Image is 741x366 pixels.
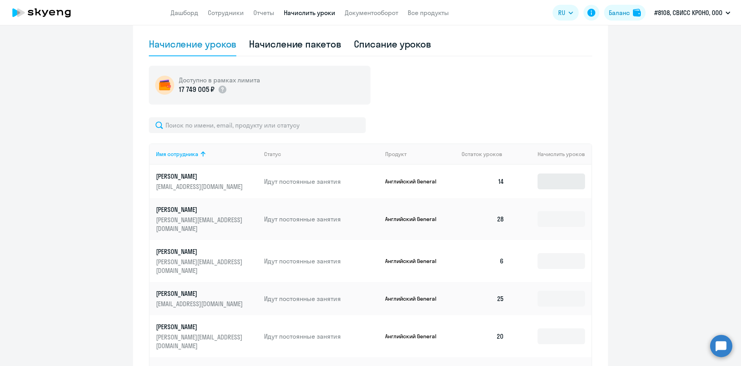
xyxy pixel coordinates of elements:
[249,38,341,50] div: Начисление пакетов
[156,247,245,256] p: [PERSON_NAME]
[462,151,511,158] div: Остаток уроков
[156,151,258,158] div: Имя сотрудника
[179,76,260,84] h5: Доступно в рамках лимита
[385,151,407,158] div: Продукт
[208,9,244,17] a: Сотрудники
[156,205,258,233] a: [PERSON_NAME][PERSON_NAME][EMAIL_ADDRESS][DOMAIN_NAME]
[171,9,198,17] a: Дашборд
[253,9,274,17] a: Отчеты
[264,257,379,265] p: Идут постоянные занятия
[156,247,258,275] a: [PERSON_NAME][PERSON_NAME][EMAIL_ADDRESS][DOMAIN_NAME]
[156,289,245,298] p: [PERSON_NAME]
[455,240,511,282] td: 6
[385,257,445,265] p: Английский General
[156,215,245,233] p: [PERSON_NAME][EMAIL_ADDRESS][DOMAIN_NAME]
[345,9,398,17] a: Документооборот
[455,165,511,198] td: 14
[654,8,722,17] p: #8108, СВИСС КРОНО, ООО
[156,205,245,214] p: [PERSON_NAME]
[650,3,734,22] button: #8108, СВИСС КРОНО, ООО
[455,198,511,240] td: 28
[155,76,174,95] img: wallet-circle.png
[149,38,236,50] div: Начисление уроков
[156,172,245,181] p: [PERSON_NAME]
[385,178,445,185] p: Английский General
[264,294,379,303] p: Идут постоянные занятия
[156,322,245,331] p: [PERSON_NAME]
[455,282,511,315] td: 25
[385,295,445,302] p: Английский General
[264,332,379,341] p: Идут постоянные занятия
[156,172,258,191] a: [PERSON_NAME][EMAIL_ADDRESS][DOMAIN_NAME]
[553,5,579,21] button: RU
[264,215,379,223] p: Идут постоянные занятия
[633,9,641,17] img: balance
[156,151,198,158] div: Имя сотрудника
[156,182,245,191] p: [EMAIL_ADDRESS][DOMAIN_NAME]
[156,299,245,308] p: [EMAIL_ADDRESS][DOMAIN_NAME]
[156,289,258,308] a: [PERSON_NAME][EMAIL_ADDRESS][DOMAIN_NAME]
[609,8,630,17] div: Баланс
[462,151,502,158] span: Остаток уроков
[156,257,245,275] p: [PERSON_NAME][EMAIL_ADDRESS][DOMAIN_NAME]
[264,151,379,158] div: Статус
[354,38,431,50] div: Списание уроков
[455,315,511,357] td: 20
[284,9,335,17] a: Начислить уроки
[156,322,258,350] a: [PERSON_NAME][PERSON_NAME][EMAIL_ADDRESS][DOMAIN_NAME]
[264,177,379,186] p: Идут постоянные занятия
[149,117,366,133] input: Поиск по имени, email, продукту или статусу
[264,151,281,158] div: Статус
[179,84,215,95] p: 17 749 005 ₽
[385,151,456,158] div: Продукт
[604,5,646,21] button: Балансbalance
[385,215,445,223] p: Английский General
[408,9,449,17] a: Все продукты
[558,8,565,17] span: RU
[156,333,245,350] p: [PERSON_NAME][EMAIL_ADDRESS][DOMAIN_NAME]
[511,143,591,165] th: Начислить уроков
[385,333,445,340] p: Английский General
